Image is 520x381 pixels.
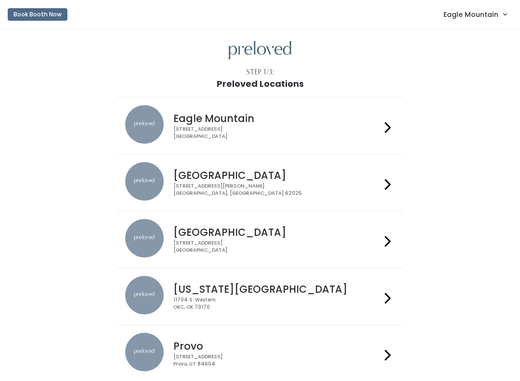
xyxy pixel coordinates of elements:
[125,276,164,314] img: preloved location
[173,183,380,197] div: [STREET_ADDRESS][PERSON_NAME] [GEOGRAPHIC_DATA], [GEOGRAPHIC_DATA] 62025
[173,240,380,254] div: [STREET_ADDRESS] [GEOGRAPHIC_DATA]
[173,284,380,295] h4: [US_STATE][GEOGRAPHIC_DATA]
[8,4,67,25] a: Book Booth Now
[125,162,394,203] a: preloved location [GEOGRAPHIC_DATA] [STREET_ADDRESS][PERSON_NAME][GEOGRAPHIC_DATA], [GEOGRAPHIC_D...
[246,67,274,77] div: Step 1/3:
[173,354,380,367] div: [STREET_ADDRESS] Provo, UT 84604
[173,126,380,140] div: [STREET_ADDRESS] [GEOGRAPHIC_DATA]
[173,113,380,124] h4: Eagle Mountain
[217,79,304,89] h1: Preloved Locations
[125,105,394,146] a: preloved location Eagle Mountain [STREET_ADDRESS][GEOGRAPHIC_DATA]
[125,219,394,260] a: preloved location [GEOGRAPHIC_DATA] [STREET_ADDRESS][GEOGRAPHIC_DATA]
[125,219,164,258] img: preloved location
[173,227,380,238] h4: [GEOGRAPHIC_DATA]
[173,297,380,311] div: 11704 S. Western OKC, OK 73170
[229,41,291,60] img: preloved logo
[173,170,380,181] h4: [GEOGRAPHIC_DATA]
[443,9,498,20] span: Eagle Mountain
[125,162,164,201] img: preloved location
[434,4,516,25] a: Eagle Mountain
[173,340,380,352] h4: Provo
[125,105,164,144] img: preloved location
[125,333,394,374] a: preloved location Provo [STREET_ADDRESS]Provo, UT 84604
[125,333,164,371] img: preloved location
[125,276,394,317] a: preloved location [US_STATE][GEOGRAPHIC_DATA] 11704 S. WesternOKC, OK 73170
[8,8,67,21] button: Book Booth Now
